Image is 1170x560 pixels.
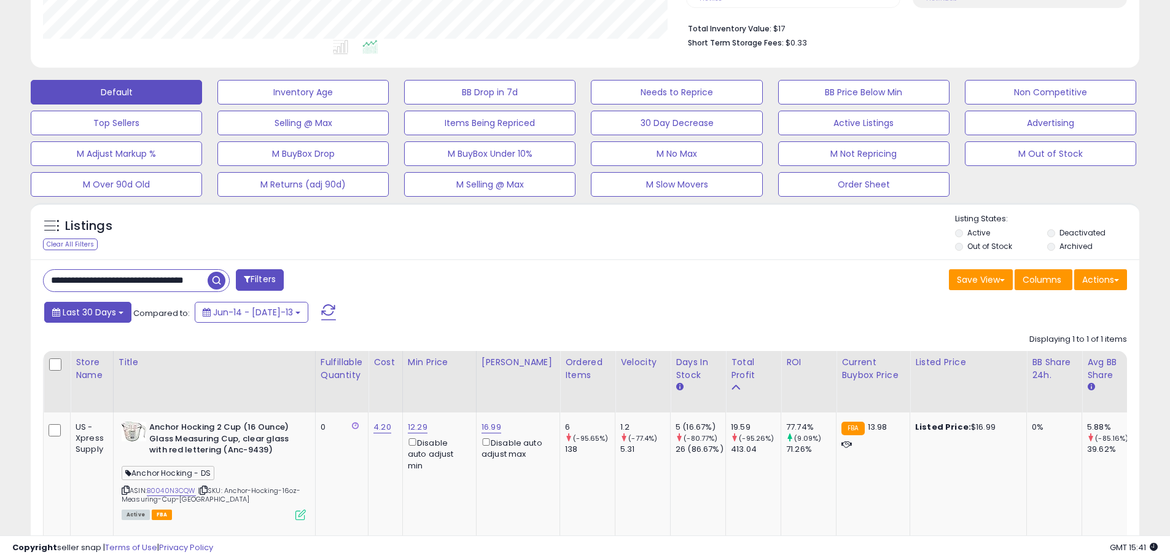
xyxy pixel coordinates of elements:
[147,486,196,496] a: B0040N3CQW
[965,141,1136,166] button: M Out of Stock
[915,421,971,433] b: Listed Price:
[408,421,427,433] a: 12.29
[1032,422,1072,433] div: 0%
[841,422,864,435] small: FBA
[373,421,391,433] a: 4.20
[786,37,807,49] span: $0.33
[217,80,389,105] button: Inventory Age
[620,422,670,433] div: 1.2
[133,307,190,319] span: Compared to:
[565,444,615,455] div: 138
[482,436,550,460] div: Disable auto adjust max
[1087,356,1132,382] div: Avg BB Share
[1032,356,1077,382] div: BB Share 24h.
[620,444,670,455] div: 5.31
[404,111,575,135] button: Items Being Repriced
[565,422,615,433] div: 6
[868,421,887,433] span: 13.98
[404,141,575,166] button: M BuyBox Under 10%
[841,356,905,382] div: Current Buybox Price
[1023,274,1061,286] span: Columns
[122,510,150,520] span: All listings currently available for purchase on Amazon
[195,302,308,323] button: Jun-14 - [DATE]-13
[565,356,610,382] div: Ordered Items
[591,172,762,197] button: M Slow Movers
[122,486,301,504] span: | SKU: Anchor-Hocking-16oz-Measuring-Cup-[GEOGRAPHIC_DATA]
[31,80,202,105] button: Default
[408,436,467,471] div: Disable auto adjust min
[76,356,108,382] div: Store Name
[236,269,284,291] button: Filters
[1087,382,1094,393] small: Avg BB Share.
[688,37,784,48] b: Short Term Storage Fees:
[12,542,213,554] div: seller snap | |
[31,172,202,197] button: M Over 90d Old
[105,542,157,553] a: Terms of Use
[778,111,950,135] button: Active Listings
[786,356,831,369] div: ROI
[1029,334,1127,345] div: Displaying 1 to 1 of 1 items
[122,422,306,519] div: ASIN:
[152,510,173,520] span: FBA
[676,422,725,433] div: 5 (16.67%)
[688,20,1118,35] li: $17
[122,422,146,441] img: 4108PeicloL._SL40_.jpg
[739,433,774,443] small: (-95.26%)
[76,422,104,455] div: US - Xpress Supply
[731,356,776,382] div: Total Profit
[786,444,836,455] div: 71.26%
[12,542,57,553] strong: Copyright
[159,542,213,553] a: Privacy Policy
[591,111,762,135] button: 30 Day Decrease
[408,356,471,369] div: Min Price
[1059,241,1093,251] label: Archived
[731,422,781,433] div: 19.59
[1095,433,1128,443] small: (-85.16%)
[43,239,98,250] div: Clear All Filters
[217,111,389,135] button: Selling @ Max
[119,356,310,369] div: Title
[65,218,112,235] h5: Listings
[122,466,214,480] span: Anchor Hocking - DS
[965,111,1136,135] button: Advertising
[63,306,116,318] span: Last 30 Days
[915,356,1021,369] div: Listed Price
[31,111,202,135] button: Top Sellers
[404,172,575,197] button: M Selling @ Max
[676,382,683,393] small: Days In Stock.
[967,241,1012,251] label: Out of Stock
[620,356,665,369] div: Velocity
[676,444,725,455] div: 26 (86.67%)
[778,172,950,197] button: Order Sheet
[684,433,717,443] small: (-80.77%)
[321,356,363,382] div: Fulfillable Quantity
[482,356,555,369] div: [PERSON_NAME]
[44,302,131,323] button: Last 30 Days
[217,141,389,166] button: M BuyBox Drop
[786,422,836,433] div: 77.74%
[373,356,397,369] div: Cost
[949,269,1013,290] button: Save View
[404,80,575,105] button: BB Drop in 7d
[31,141,202,166] button: M Adjust Markup %
[591,141,762,166] button: M No Max
[628,433,657,443] small: (-77.4%)
[1087,422,1137,433] div: 5.88%
[955,213,1139,225] p: Listing States:
[778,80,950,105] button: BB Price Below Min
[1087,444,1137,455] div: 39.62%
[321,422,359,433] div: 0
[1110,542,1158,553] span: 2025-08-13 15:41 GMT
[1059,227,1106,238] label: Deactivated
[731,444,781,455] div: 413.04
[217,172,389,197] button: M Returns (adj 90d)
[482,421,501,433] a: 16.99
[778,141,950,166] button: M Not Repricing
[213,306,293,318] span: Jun-14 - [DATE]-13
[915,422,1017,433] div: $16.99
[965,80,1136,105] button: Non Competitive
[794,433,821,443] small: (9.09%)
[573,433,608,443] small: (-95.65%)
[149,422,298,459] b: Anchor Hocking 2 Cup (16 Ounce) Glass Measuring Cup, clear glass with red lettering (Anc-9439)
[1074,269,1127,290] button: Actions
